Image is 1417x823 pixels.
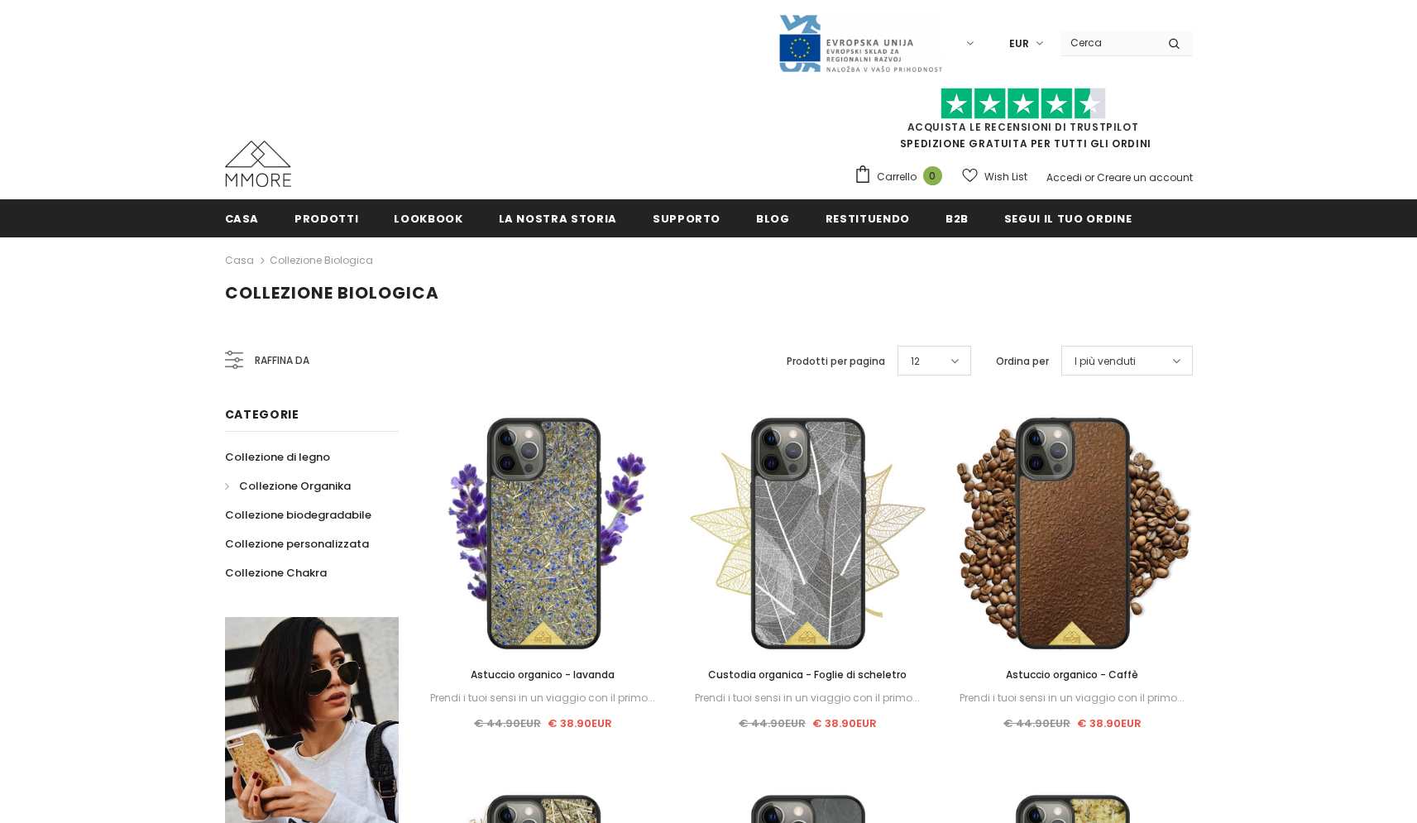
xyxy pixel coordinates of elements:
[548,715,612,731] span: € 38.90EUR
[708,667,907,682] span: Custodia organica - Foglie di scheletro
[1077,715,1142,731] span: € 38.90EUR
[225,529,369,558] a: Collezione personalizzata
[945,211,969,227] span: B2B
[1004,199,1132,237] a: Segui il tuo ordine
[1046,170,1082,184] a: Accedi
[1097,170,1193,184] a: Creare un account
[225,251,254,270] a: Casa
[394,199,462,237] a: Lookbook
[1084,170,1094,184] span: or
[471,667,615,682] span: Astuccio organico - lavanda
[499,211,617,227] span: La nostra storia
[907,120,1139,134] a: Acquista le recensioni di TrustPilot
[653,211,720,227] span: supporto
[877,169,917,185] span: Carrello
[239,478,351,494] span: Collezione Organika
[294,211,358,227] span: Prodotti
[812,715,877,731] span: € 38.90EUR
[225,199,260,237] a: Casa
[653,199,720,237] a: supporto
[1009,36,1029,52] span: EUR
[225,141,291,187] img: Casi MMORE
[225,443,330,471] a: Collezione di legno
[474,715,541,731] span: € 44.90EUR
[225,558,327,587] a: Collezione Chakra
[225,471,351,500] a: Collezione Organika
[270,253,373,267] a: Collezione biologica
[756,211,790,227] span: Blog
[756,199,790,237] a: Blog
[1003,715,1070,731] span: € 44.90EUR
[687,689,927,707] div: Prendi i tuoi sensi in un viaggio con il primo...
[394,211,462,227] span: Lookbook
[225,565,327,581] span: Collezione Chakra
[952,666,1192,684] a: Astuccio organico - Caffè
[911,353,920,370] span: 12
[941,88,1106,120] img: Fidati di Pilot Stars
[225,406,299,423] span: Categorie
[424,666,663,684] a: Astuccio organico - lavanda
[225,211,260,227] span: Casa
[294,199,358,237] a: Prodotti
[952,689,1192,707] div: Prendi i tuoi sensi in un viaggio con il primo...
[225,449,330,465] span: Collezione di legno
[1075,353,1136,370] span: I più venduti
[787,353,885,370] label: Prodotti per pagina
[225,536,369,552] span: Collezione personalizzata
[1004,211,1132,227] span: Segui il tuo ordine
[499,199,617,237] a: La nostra storia
[1006,667,1138,682] span: Astuccio organico - Caffè
[225,281,439,304] span: Collezione biologica
[996,353,1049,370] label: Ordina per
[739,715,806,731] span: € 44.90EUR
[826,199,910,237] a: Restituendo
[1060,31,1156,55] input: Search Site
[225,500,371,529] a: Collezione biodegradabile
[255,352,309,370] span: Raffina da
[984,169,1027,185] span: Wish List
[945,199,969,237] a: B2B
[854,165,950,189] a: Carrello 0
[424,689,663,707] div: Prendi i tuoi sensi in un viaggio con il primo...
[826,211,910,227] span: Restituendo
[962,162,1027,191] a: Wish List
[854,95,1193,151] span: SPEDIZIONE GRATUITA PER TUTTI GLI ORDINI
[778,36,943,50] a: Javni Razpis
[225,507,371,523] span: Collezione biodegradabile
[778,13,943,74] img: Javni Razpis
[687,666,927,684] a: Custodia organica - Foglie di scheletro
[923,166,942,185] span: 0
